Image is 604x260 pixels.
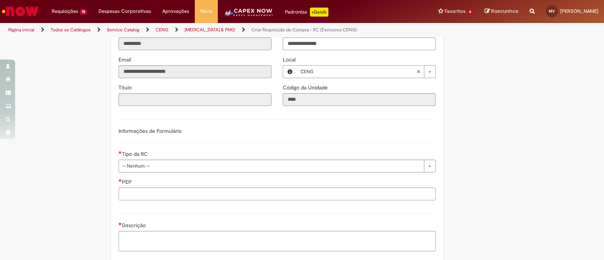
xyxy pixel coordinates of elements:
span: Necessários [119,151,122,154]
input: Telefone de Contato [283,37,436,50]
label: Informações de Formulário [119,128,182,134]
span: Requisições [52,8,78,15]
a: CENGLimpar campo Local [297,66,435,78]
span: 6 [467,9,473,15]
abbr: Limpar campo Local [413,66,424,78]
span: [PERSON_NAME] [560,8,598,14]
button: Local, Visualizar este registro CENG [283,66,297,78]
a: CENG [156,27,168,33]
span: Descrição [122,222,147,229]
input: Título [119,93,271,106]
span: Despesas Corporativas [99,8,151,15]
span: More [200,8,212,15]
a: Service Catalog [107,27,139,33]
input: ID [119,37,271,50]
textarea: Descrição [119,231,436,251]
input: Email [119,65,271,78]
span: Local [283,56,297,63]
input: PEP [119,188,436,200]
div: Padroniza [285,8,328,17]
a: Página inicial [8,27,34,33]
label: Somente leitura - Email [119,56,133,63]
span: Tipo da RC [122,151,149,157]
span: Necessários [119,222,122,225]
span: Rascunhos [491,8,518,15]
a: [MEDICAL_DATA] & PMO [185,27,235,33]
ul: Trilhas de página [6,23,397,37]
img: ServiceNow [1,4,40,19]
a: Todos os Catálogos [51,27,91,33]
span: CENG [300,66,416,78]
a: Criar Requisição de Compra - RC (Exclusivo CENG) [251,27,357,33]
span: 18 [80,9,87,15]
p: +GenAi [310,8,328,17]
label: Somente leitura - Título [119,84,133,91]
span: Necessários [119,179,122,182]
span: PEP [122,178,133,185]
input: Código da Unidade [283,93,436,106]
label: Somente leitura - Código da Unidade [283,84,329,91]
span: Favoritos [445,8,465,15]
span: MV [549,9,555,14]
span: -- Nenhum -- [122,160,420,172]
img: CapexLogo5.png [223,8,274,23]
span: Aprovações [162,8,189,15]
a: Rascunhos [485,8,518,15]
